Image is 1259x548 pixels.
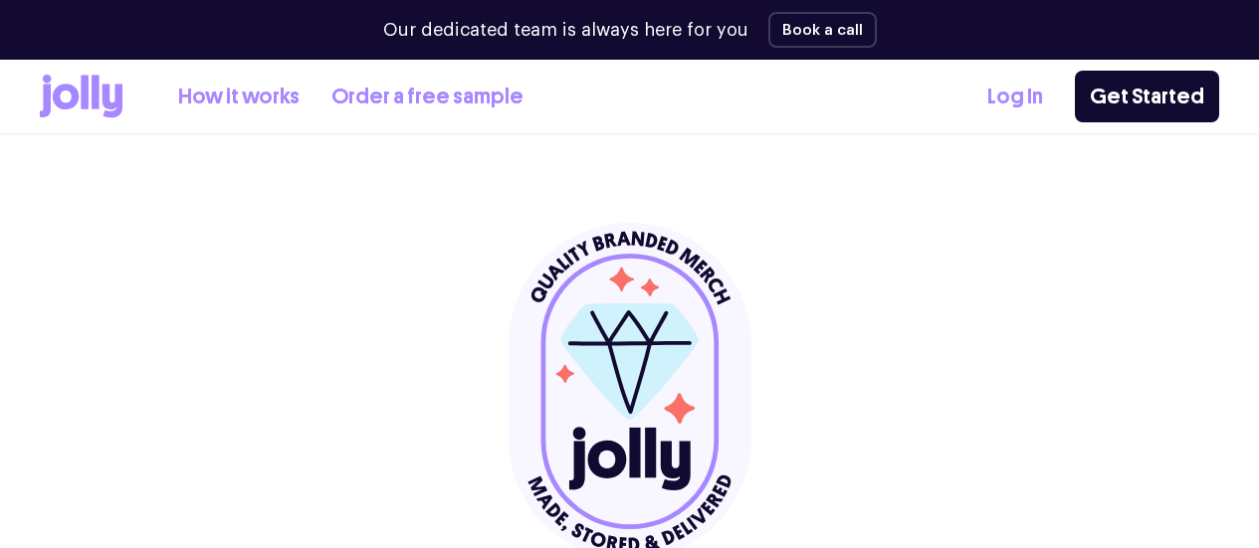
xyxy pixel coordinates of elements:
a: Get Started [1075,71,1219,122]
button: Book a call [768,12,877,48]
a: Order a free sample [331,81,524,113]
a: Log In [987,81,1043,113]
p: Our dedicated team is always here for you [383,17,748,44]
a: How it works [178,81,300,113]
